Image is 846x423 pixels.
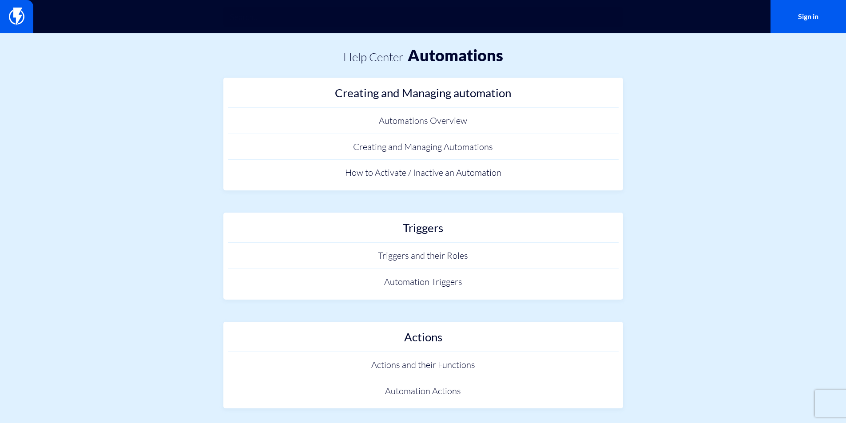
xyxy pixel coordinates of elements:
[228,269,619,295] a: Automation Triggers
[223,7,623,27] input: Search...
[228,108,619,134] a: Automations Overview
[343,50,403,64] a: Help center
[228,82,619,108] a: Creating and Managing automation
[228,217,619,243] a: Triggers
[228,160,619,186] a: How to Activate / Inactive an Automation
[228,243,619,269] a: Triggers and their Roles
[232,331,614,348] h2: Actions
[228,378,619,404] a: Automation Actions
[232,87,614,104] h2: Creating and Managing automation
[228,134,619,160] a: Creating and Managing Automations
[228,352,619,378] a: Actions and their Functions
[228,326,619,352] a: Actions
[232,221,614,239] h2: Triggers
[408,47,503,64] h1: Automations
